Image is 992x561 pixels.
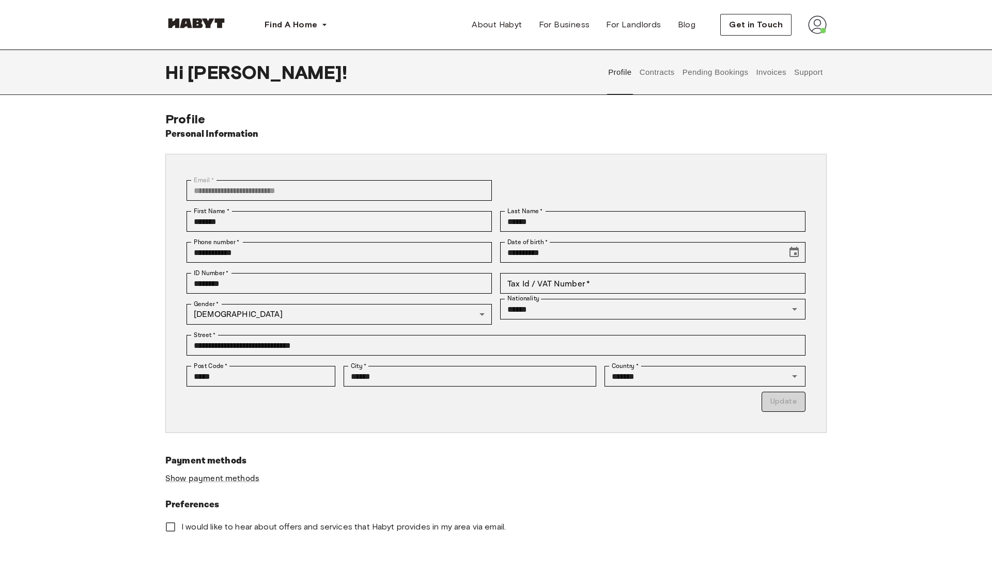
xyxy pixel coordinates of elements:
label: Date of birth [507,237,548,247]
label: Street [194,330,215,340]
button: Contracts [638,50,676,95]
span: I would like to hear about offers and services that Habyt provides in my area via email. [181,521,506,533]
label: Country [612,361,639,371]
div: You can't change your email address at the moment. Please reach out to customer support in case y... [187,180,492,201]
span: Get in Touch [729,19,783,31]
div: [DEMOGRAPHIC_DATA] [187,304,492,325]
span: Find A Home [265,19,317,31]
a: Blog [670,14,704,35]
button: Choose date, selected date is May 10, 1999 [784,242,804,263]
label: Last Name [507,206,543,216]
label: Nationality [507,294,539,303]
a: For Business [531,14,598,35]
img: avatar [808,15,827,34]
span: For Business [539,19,590,31]
span: Hi [165,61,188,83]
h6: Payment methods [165,454,827,468]
label: Email [194,175,214,185]
button: Invoices [755,50,787,95]
a: For Landlords [598,14,669,35]
button: Find A Home [256,14,336,35]
span: [PERSON_NAME] ! [188,61,347,83]
span: Blog [678,19,696,31]
label: Phone number [194,237,240,247]
div: user profile tabs [605,50,827,95]
span: About Habyt [472,19,522,31]
button: Profile [607,50,633,95]
button: Open [787,369,802,383]
label: Post Code [194,361,228,371]
button: Pending Bookings [681,50,750,95]
a: Show payment methods [165,473,259,484]
img: Habyt [165,18,227,28]
button: Get in Touch [720,14,792,36]
h6: Preferences [165,498,827,512]
label: City [351,361,367,371]
button: Support [793,50,824,95]
span: Profile [165,111,205,126]
label: First Name [194,206,229,216]
label: Gender [194,299,219,309]
span: For Landlords [606,19,661,31]
a: About Habyt [463,14,530,35]
label: ID Number [194,268,228,278]
h6: Personal Information [165,127,259,141]
button: Open [787,302,802,316]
